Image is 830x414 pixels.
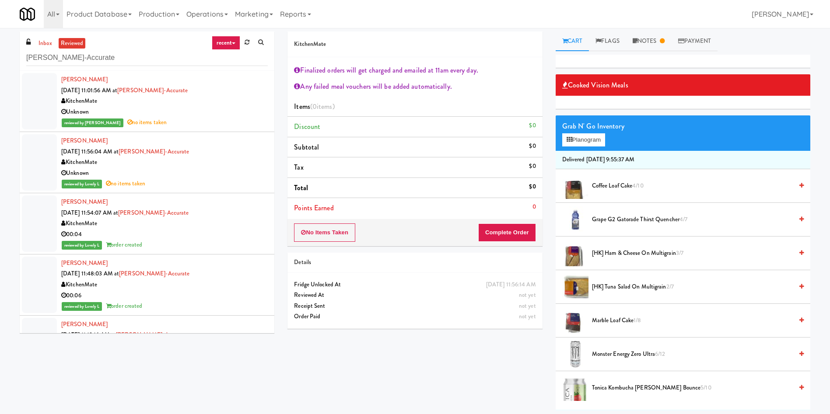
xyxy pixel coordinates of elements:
span: Monster Energy Zero Ultra [592,349,793,360]
ng-pluralize: items [317,101,333,111]
span: 5/10 [700,383,711,392]
a: Payment [672,31,718,51]
span: Points Earned [294,203,333,213]
span: Grape G2 Gatorade Thirst Quencher [592,214,793,225]
div: Monster Energy Zero Ultra6/12 [588,349,804,360]
span: [DATE] 11:56:04 AM at [61,147,119,156]
button: Complete Order [478,223,536,242]
button: Planogram [562,133,605,146]
span: Tax [294,162,303,172]
div: Unknown [61,168,268,179]
div: Tonica Kombucha [PERSON_NAME] Bounce5/10 [588,383,804,393]
a: Flags [589,31,626,51]
a: [PERSON_NAME]-Accurate [118,209,189,217]
span: reviewed by Lovely L [62,241,102,250]
li: [PERSON_NAME][DATE] 11:56:04 AM at[PERSON_NAME]-AccurateKitchenMateUnknownreviewed by Lovely Lno ... [20,132,274,193]
span: Items [294,101,334,111]
span: not yet [519,291,536,299]
span: 6/12 [655,350,665,358]
span: [HK] Ham & Cheese on Multigrain [592,248,793,259]
div: 0 [532,202,536,212]
div: Coffee Loaf Cake4/10 [588,181,804,191]
span: [HK] Tuna Salad on Multigrain [592,282,793,292]
a: [PERSON_NAME] [61,75,108,83]
div: KitchenMate [61,218,268,229]
a: [PERSON_NAME] [61,259,108,267]
div: KitchenMate [61,279,268,290]
a: Notes [626,31,672,51]
span: 2/7 [666,282,674,291]
h5: KitchenMate [294,41,536,48]
span: no items taken [106,179,146,188]
a: recent [212,36,241,50]
img: Micromart [20,7,35,22]
a: [PERSON_NAME]-Accurate [117,86,188,94]
div: KitchenMate [61,96,268,107]
span: Cooked Vision Meals [562,79,628,92]
div: $0 [529,141,536,152]
span: no items taken [127,118,167,126]
a: [PERSON_NAME]-Accurate [119,269,189,278]
div: $0 [529,161,536,172]
span: [DATE] 11:54:07 AM at [61,209,118,217]
span: reviewed by Lovely L [62,302,102,311]
div: Order Paid [294,311,536,322]
div: Receipt Sent [294,301,536,312]
span: not yet [519,312,536,320]
span: Discount [294,122,320,132]
span: (0 ) [310,101,335,111]
span: order created [106,302,142,310]
span: [DATE] 11:48:03 AM at [61,269,119,278]
div: 00:06 [61,290,268,301]
span: Marble Loaf Cake [592,315,793,326]
span: reviewed by Lovely L [62,180,102,188]
div: [HK] Tuna Salad on Multigrain2/7 [588,282,804,292]
span: 4/10 [632,181,643,190]
a: inbox [36,38,54,49]
li: [PERSON_NAME][DATE] 11:19:16 AM at[PERSON_NAME]-AccurateKitchenMate00:10reviewed by Lovely Lorder... [20,316,274,377]
div: Unknown [61,107,268,118]
span: Total [294,183,308,193]
a: [PERSON_NAME]-Accurate [116,331,186,339]
span: Tonica Kombucha [PERSON_NAME] Bounce [592,383,793,393]
span: 1/8 [634,316,641,324]
div: Grab N' Go Inventory [562,120,804,133]
div: Marble Loaf Cake1/8 [588,315,804,326]
div: [DATE] 11:56:14 AM [486,279,536,290]
div: Finalized orders will get charged and emailed at 11am every day. [294,64,536,77]
a: [PERSON_NAME] [61,136,108,145]
div: Fridge Unlocked At [294,279,536,290]
span: reviewed by [PERSON_NAME] [62,118,123,127]
div: Any failed meal vouchers will be added automatically. [294,80,536,93]
li: [PERSON_NAME][DATE] 11:48:03 AM at[PERSON_NAME]-AccurateKitchenMate00:06reviewed by Lovely Lorder... [20,254,274,316]
span: Subtotal [294,142,319,152]
span: [DATE] 11:01:56 AM at [61,86,117,94]
li: [PERSON_NAME][DATE] 11:01:56 AM at[PERSON_NAME]-AccurateKitchenMateUnknownreviewed by [PERSON_NAM... [20,71,274,132]
div: Grape G2 Gatorade Thirst Quencher4/7 [588,214,804,225]
a: [PERSON_NAME] [61,198,108,206]
span: 3/7 [676,249,683,257]
div: $0 [529,120,536,131]
button: No Items Taken [294,223,355,242]
span: Coffee Loaf Cake [592,181,793,191]
span: not yet [519,302,536,310]
a: reviewed [59,38,86,49]
a: [PERSON_NAME] [61,320,108,328]
span: 4/7 [679,215,687,223]
input: Search vision orders [26,50,268,66]
div: $0 [529,181,536,192]
div: Reviewed At [294,290,536,301]
a: [PERSON_NAME]-Accurate [119,147,189,156]
span: order created [106,240,142,249]
a: Cart [556,31,589,51]
div: Details [294,257,536,268]
li: Delivered [DATE] 9:55:37 AM [556,151,810,169]
div: 00:04 [61,229,268,240]
li: [PERSON_NAME][DATE] 11:54:07 AM at[PERSON_NAME]-AccurateKitchenMate00:04reviewed by Lovely Lorder... [20,193,274,254]
div: [HK] Ham & Cheese on Multigrain3/7 [588,248,804,259]
span: [DATE] 11:19:16 AM at [61,331,116,339]
div: KitchenMate [61,157,268,168]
